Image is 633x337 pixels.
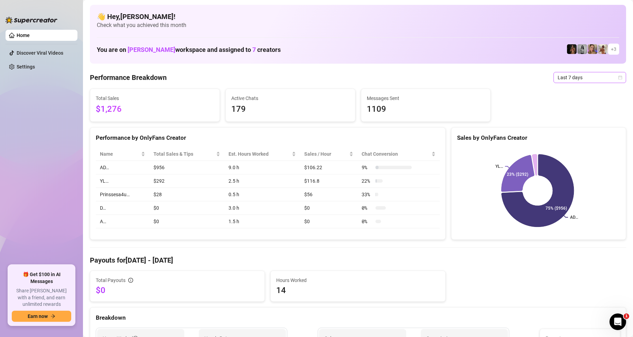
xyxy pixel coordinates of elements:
[570,215,578,220] text: AD…
[12,271,71,285] span: 🎁 Get $100 in AI Messages
[276,285,439,296] span: 14
[611,45,616,53] span: + 3
[96,94,214,102] span: Total Sales
[624,313,629,319] span: 1
[97,21,619,29] span: Check what you achieved this month
[96,147,149,161] th: Name
[128,278,133,283] span: info-circle
[153,150,215,158] span: Total Sales & Tips
[224,174,300,188] td: 2.5 h
[231,94,350,102] span: Active Chats
[577,44,587,54] img: A
[495,164,503,169] text: YL…
[567,44,577,54] img: D
[96,215,149,228] td: A…
[96,201,149,215] td: D…
[224,188,300,201] td: 0.5 h
[149,201,225,215] td: $0
[50,314,55,319] span: arrow-right
[96,174,149,188] td: YL…
[362,218,373,225] span: 0 %
[96,285,259,296] span: $0
[300,161,357,174] td: $106.22
[362,164,373,171] span: 9 %
[96,276,125,284] span: Total Payouts
[362,204,373,212] span: 0 %
[300,174,357,188] td: $116.8
[149,215,225,228] td: $0
[367,103,485,116] span: 1109
[304,150,348,158] span: Sales / Hour
[96,313,620,322] div: Breakdown
[149,188,225,201] td: $28
[300,201,357,215] td: $0
[224,215,300,228] td: 1.5 h
[618,75,622,80] span: calendar
[357,147,439,161] th: Chat Conversion
[149,147,225,161] th: Total Sales & Tips
[17,33,30,38] a: Home
[300,147,357,161] th: Sales / Hour
[6,17,57,24] img: logo-BBDzfeDw.svg
[96,188,149,201] td: Prinssesa4u…
[149,174,225,188] td: $292
[362,177,373,185] span: 22 %
[96,161,149,174] td: AD…
[12,288,71,308] span: Share [PERSON_NAME] with a friend, and earn unlimited rewards
[252,46,256,53] span: 7
[367,94,485,102] span: Messages Sent
[128,46,175,53] span: [PERSON_NAME]
[300,188,357,201] td: $56
[457,133,620,143] div: Sales by OnlyFans Creator
[97,46,281,54] h1: You are on workspace and assigned to creators
[362,150,430,158] span: Chat Conversion
[224,161,300,174] td: 9.0 h
[362,191,373,198] span: 33 %
[149,161,225,174] td: $956
[96,133,440,143] div: Performance by OnlyFans Creator
[558,72,622,83] span: Last 7 days
[300,215,357,228] td: $0
[17,50,63,56] a: Discover Viral Videos
[609,313,626,330] iframe: Intercom live chat
[12,311,71,322] button: Earn nowarrow-right
[588,44,597,54] img: Cherry
[97,12,619,21] h4: 👋 Hey, [PERSON_NAME] !
[90,73,167,82] h4: Performance Breakdown
[90,255,626,265] h4: Payouts for [DATE] - [DATE]
[100,150,140,158] span: Name
[224,201,300,215] td: 3.0 h
[276,276,439,284] span: Hours Worked
[229,150,290,158] div: Est. Hours Worked
[17,64,35,70] a: Settings
[231,103,350,116] span: 179
[598,44,608,54] img: Green
[96,103,214,116] span: $1,276
[28,313,48,319] span: Earn now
